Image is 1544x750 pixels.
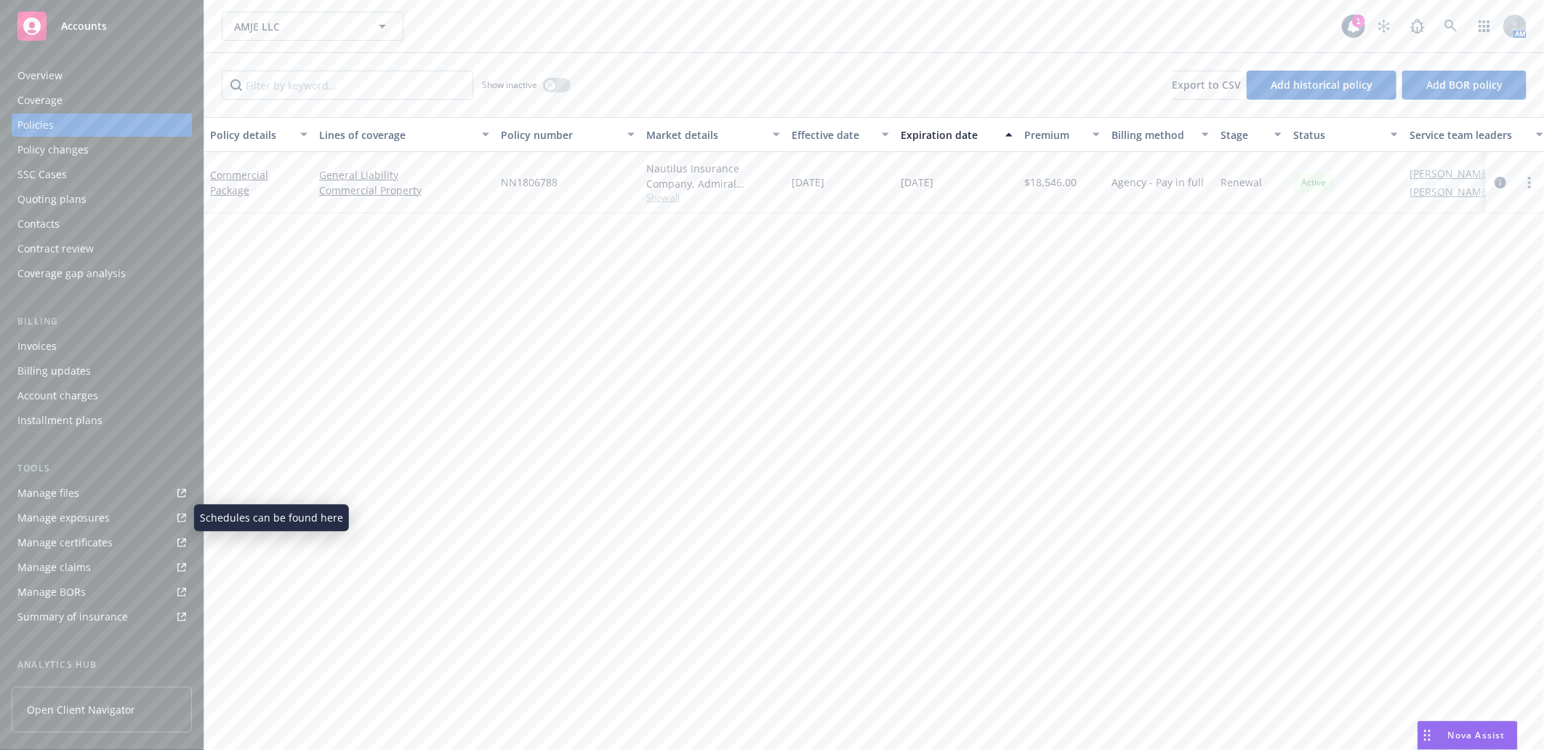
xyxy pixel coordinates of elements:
button: Add BOR policy [1402,71,1527,100]
button: Stage [1215,117,1287,152]
div: 1 [1352,15,1365,28]
button: AMJE LLC [222,12,403,41]
div: Installment plans [17,409,102,432]
div: Nautilus Insurance Company, Admiral Insurance Group ([PERSON_NAME] Corporation), [GEOGRAPHIC_DATA] [646,161,780,191]
a: Commercial Property [319,183,489,198]
span: $18,546.00 [1024,175,1077,190]
a: Manage exposures [12,506,192,530]
div: Policies [17,113,54,137]
div: SSC Cases [17,163,67,186]
button: Add historical policy [1247,71,1396,100]
a: Search [1436,12,1465,41]
div: Contacts [17,212,60,236]
a: Coverage [12,89,192,112]
button: Export to CSV [1172,71,1241,100]
a: Manage certificates [12,531,192,554]
a: Coverage gap analysis [12,262,192,285]
a: Manage claims [12,556,192,579]
span: Active [1299,176,1328,189]
a: Report a Bug [1403,12,1432,41]
button: Expiration date [895,117,1018,152]
a: Policies [12,113,192,137]
div: Account charges [17,384,98,407]
div: Lines of coverage [319,127,473,143]
a: Quoting plans [12,188,192,211]
a: Contract review [12,237,192,260]
span: NN1806788 [501,175,558,190]
a: circleInformation [1492,174,1509,191]
div: Status [1293,127,1382,143]
div: Quoting plans [17,188,87,211]
div: Manage files [17,482,79,505]
span: Show all [646,191,780,204]
div: Coverage [17,89,63,112]
button: Lines of coverage [313,117,495,152]
button: Effective date [786,117,895,152]
button: Billing method [1106,117,1215,152]
a: Summary of insurance [12,605,192,629]
a: Invoices [12,335,192,358]
a: Switch app [1470,12,1499,41]
span: Show inactive [482,79,537,91]
span: Renewal [1221,175,1262,190]
button: Market details [640,117,786,152]
span: Add historical policy [1271,78,1372,92]
div: Effective date [792,127,873,143]
span: Add BOR policy [1426,78,1503,92]
div: Drag to move [1418,722,1436,749]
a: Stop snowing [1370,12,1399,41]
a: Installment plans [12,409,192,432]
a: Account charges [12,384,192,407]
div: Service team leaders [1410,127,1527,143]
div: Billing method [1111,127,1193,143]
span: [DATE] [901,175,933,190]
button: Nova Assist [1418,721,1518,750]
div: Contract review [17,237,94,260]
a: [PERSON_NAME] [1410,184,1491,199]
a: General Liability [319,167,489,183]
a: Overview [12,64,192,87]
a: Accounts [12,6,192,47]
div: Billing [12,314,192,329]
button: Policy number [495,117,640,152]
span: Agency - Pay in full [1111,175,1204,190]
div: Billing updates [17,359,91,383]
a: Contacts [12,212,192,236]
div: Stage [1221,127,1266,143]
button: Policy details [204,117,313,152]
a: Manage BORs [12,581,192,604]
a: Policy changes [12,138,192,161]
div: Invoices [17,335,57,358]
button: Premium [1018,117,1106,152]
div: Expiration date [901,127,997,143]
div: Analytics hub [12,658,192,672]
a: more [1521,174,1538,191]
span: AMJE LLC [234,19,360,34]
div: Premium [1024,127,1084,143]
div: Manage exposures [17,506,110,530]
span: [DATE] [792,175,824,190]
div: Manage claims [17,556,91,579]
a: Commercial Package [210,168,268,197]
div: Policy number [501,127,619,143]
div: Summary of insurance [17,605,128,629]
span: Nova Assist [1448,729,1505,741]
span: Open Client Navigator [27,702,135,717]
div: Manage certificates [17,531,113,554]
div: Policy changes [17,138,89,161]
div: Overview [17,64,63,87]
a: Billing updates [12,359,192,383]
div: Tools [12,461,192,476]
button: Status [1287,117,1404,152]
input: Filter by keyword... [222,71,473,100]
div: Market details [646,127,764,143]
span: Export to CSV [1172,78,1241,92]
div: Policy details [210,127,291,143]
span: Accounts [61,20,107,32]
a: [PERSON_NAME] [1410,166,1491,181]
div: Manage BORs [17,581,86,604]
a: Manage files [12,482,192,505]
div: Coverage gap analysis [17,262,126,285]
a: SSC Cases [12,163,192,186]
